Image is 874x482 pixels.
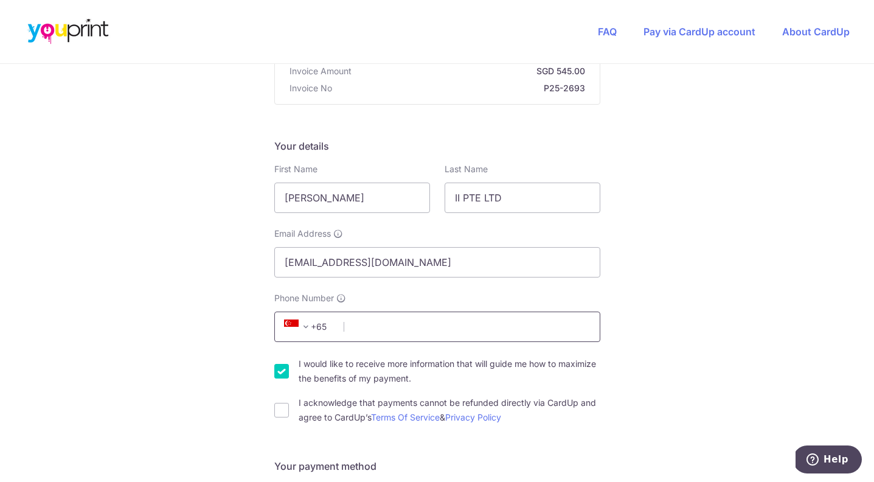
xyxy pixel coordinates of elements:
h5: Your payment method [274,459,600,473]
span: Invoice No [290,82,332,94]
label: I would like to receive more information that will guide me how to maximize the benefits of my pa... [299,357,600,386]
input: Last name [445,183,600,213]
a: About CardUp [782,26,850,38]
h5: Your details [274,139,600,153]
iframe: Opens a widget where you can find more information [796,445,862,476]
span: +65 [284,320,313,334]
strong: P25-2693 [337,82,585,94]
label: First Name [274,163,317,175]
a: Pay via CardUp account [643,26,755,38]
span: Invoice Amount [290,65,352,77]
a: Terms Of Service [371,412,440,422]
a: Privacy Policy [445,412,501,422]
input: Email address [274,247,600,278]
span: Email Address [274,228,331,240]
label: Last Name [445,163,488,175]
a: FAQ [598,26,617,38]
span: Phone Number [274,292,334,304]
input: First name [274,183,430,213]
strong: SGD 545.00 [356,65,585,77]
label: I acknowledge that payments cannot be refunded directly via CardUp and agree to CardUp’s & [299,396,600,425]
span: +65 [280,320,335,334]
